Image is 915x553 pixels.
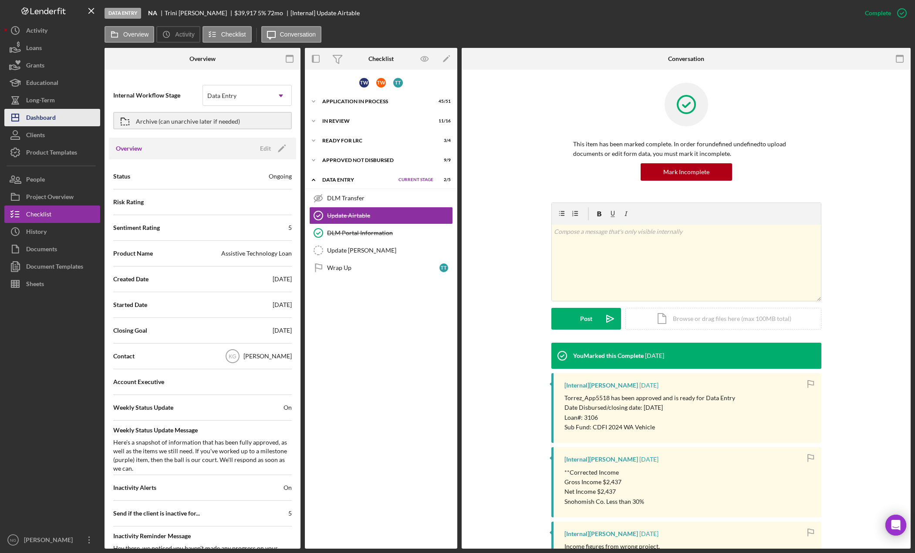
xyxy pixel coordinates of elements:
[327,195,452,202] div: DLM Transfer
[113,326,147,335] span: Closing Goal
[116,144,142,153] h3: Overview
[113,91,203,100] span: Internal Workflow Stage
[645,352,664,359] time: 2025-10-02 16:49
[309,207,453,224] a: Update Airtable
[255,142,289,155] button: Edit
[551,308,621,330] button: Post
[885,515,906,536] div: Open Intercom Messenger
[865,4,891,22] div: Complete
[668,55,704,62] div: Conversation
[564,422,735,432] p: Sub Fund: CDFI 2024 WA Vehicle
[26,144,77,163] div: Product Templates
[26,258,83,277] div: Document Templates
[26,240,57,260] div: Documents
[26,275,44,295] div: Sheets
[221,249,292,258] div: Assistive Technology Loan
[564,477,644,487] p: Gross Income $2,437
[26,126,45,146] div: Clients
[4,39,100,57] a: Loans
[273,300,292,309] div: [DATE]
[435,158,451,163] div: 9 / 9
[4,22,100,39] button: Activity
[663,163,709,181] div: Mark Incomplete
[113,223,160,232] span: Sentiment Rating
[564,530,638,537] div: [Internal] [PERSON_NAME]
[4,144,100,161] button: Product Templates
[113,172,130,181] span: Status
[573,352,644,359] div: You Marked this Complete
[113,300,147,309] span: Started Date
[327,212,452,219] div: Update Airtable
[435,138,451,143] div: 3 / 4
[322,158,429,163] div: Approved Not Disbursed
[280,31,316,38] label: Conversation
[564,456,638,463] div: [Internal] [PERSON_NAME]
[564,382,638,389] div: [Internal] [PERSON_NAME]
[564,542,660,551] p: Income figures from wrong project.
[26,188,74,208] div: Project Overview
[267,10,283,17] div: 72 mo
[258,10,266,17] div: 5 %
[156,26,200,43] button: Activity
[26,74,58,94] div: Educational
[22,531,78,551] div: [PERSON_NAME]
[113,378,164,386] span: Account Executive
[26,206,51,225] div: Checklist
[123,31,149,38] label: Overview
[564,413,735,422] p: Loan#: 3106
[439,263,448,272] div: T T
[203,26,252,43] button: Checklist
[113,426,292,435] span: Weekly Status Update Message
[564,497,644,506] p: Snohomish Co. Less than 30%
[573,139,800,159] p: This item has been marked complete. In order for undefined undefined to upload documents or edit ...
[327,247,452,254] div: Update [PERSON_NAME]
[4,74,100,91] a: Educational
[269,172,292,181] div: Ongoing
[398,177,433,182] span: Current Stage
[26,171,45,190] div: People
[368,55,394,62] div: Checklist
[113,438,292,473] div: Here's a snapshot of information that has been fully approved, as well as the items we still need...
[4,258,100,275] button: Document Templates
[564,403,735,412] p: Date Disbursed/closing date: [DATE]
[322,177,394,182] div: Data Entry
[26,223,47,243] div: History
[260,142,271,155] div: Edit
[564,487,644,496] p: Net Income $2,437
[641,163,732,181] button: Mark Incomplete
[4,240,100,258] button: Documents
[26,109,56,128] div: Dashboard
[148,10,157,17] b: NA
[4,91,100,109] a: Long-Term
[327,229,452,236] div: DLM Portal Information
[4,223,100,240] button: History
[327,264,439,271] div: Wrap Up
[359,78,369,88] div: T W
[4,126,100,144] button: Clients
[113,509,200,518] span: Send if the client is inactive for...
[4,109,100,126] button: Dashboard
[4,171,100,188] a: People
[288,223,292,232] div: 5
[113,352,135,361] span: Contact
[284,483,292,492] span: On
[26,91,55,111] div: Long-Term
[105,8,141,19] div: Data Entry
[393,78,403,88] div: T T
[105,26,154,43] button: Overview
[175,31,194,38] label: Activity
[639,530,658,537] time: 2025-09-22 15:30
[113,198,144,206] span: Risk Rating
[309,259,453,276] a: Wrap UpTT
[322,138,429,143] div: Ready for LRC
[309,242,453,259] a: Update [PERSON_NAME]
[229,354,236,360] text: KG
[856,4,911,22] button: Complete
[113,483,156,492] span: Inactivity Alerts
[284,403,292,412] span: On
[4,206,100,223] a: Checklist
